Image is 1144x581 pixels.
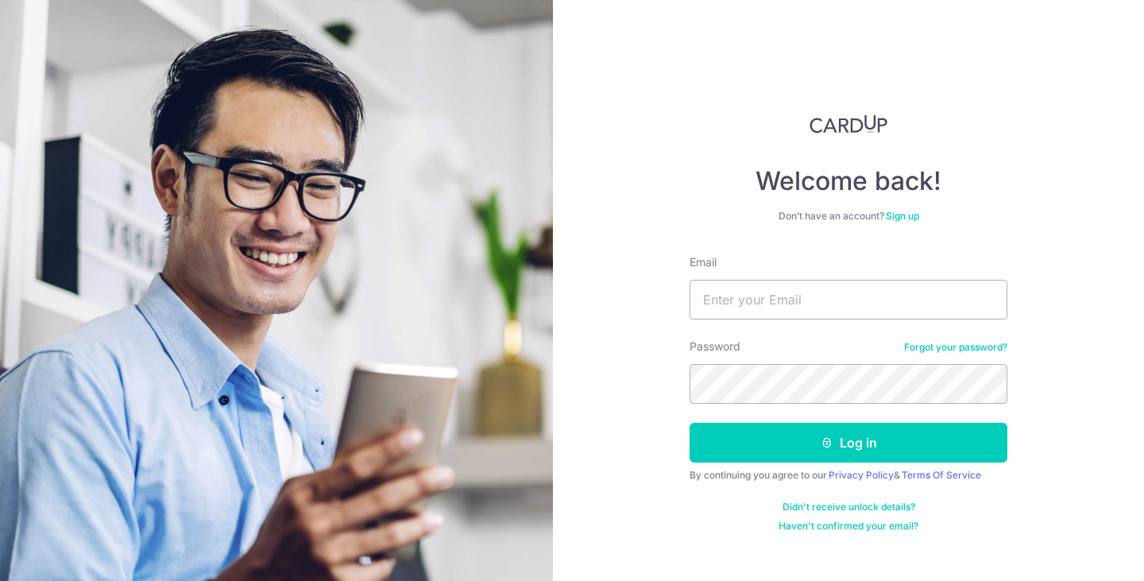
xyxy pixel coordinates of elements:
[902,469,981,481] a: Terms Of Service
[690,210,1007,223] div: Don’t have an account?
[779,520,918,533] a: Haven't confirmed your email?
[690,339,740,354] label: Password
[690,280,1007,320] input: Enter your Email
[690,469,1007,482] div: By continuing you agree to our &
[829,469,894,481] a: Privacy Policy
[690,423,1007,463] button: Log in
[810,114,887,134] img: CardUp Logo
[783,501,915,513] a: Didn't receive unlock details?
[886,210,919,222] a: Sign up
[690,254,717,270] label: Email
[904,341,1007,354] a: Forgot your password?
[690,165,1007,197] h4: Welcome back!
